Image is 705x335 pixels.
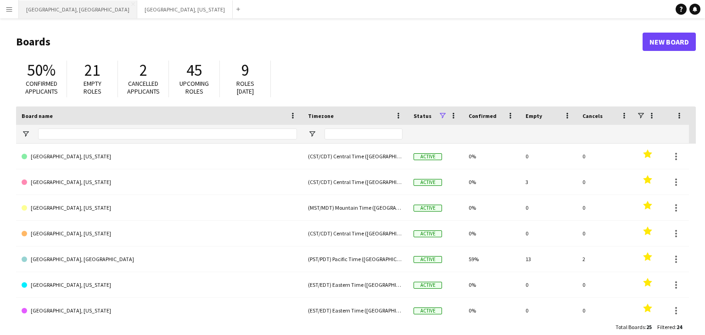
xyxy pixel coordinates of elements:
[84,60,100,80] span: 21
[22,298,297,324] a: [GEOGRAPHIC_DATA], [US_STATE]
[414,153,442,160] span: Active
[19,0,137,18] button: [GEOGRAPHIC_DATA], [GEOGRAPHIC_DATA]
[657,324,675,330] span: Filtered
[520,195,577,220] div: 0
[577,246,634,272] div: 2
[325,128,403,140] input: Timezone Filter Input
[463,246,520,272] div: 59%
[22,221,297,246] a: [GEOGRAPHIC_DATA], [US_STATE]
[463,195,520,220] div: 0%
[469,112,497,119] span: Confirmed
[577,144,634,169] div: 0
[302,195,408,220] div: (MST/MDT) Mountain Time ([GEOGRAPHIC_DATA] & [GEOGRAPHIC_DATA])
[646,324,652,330] span: 25
[127,79,160,95] span: Cancelled applicants
[414,256,442,263] span: Active
[520,144,577,169] div: 0
[577,169,634,195] div: 0
[308,130,316,138] button: Open Filter Menu
[582,112,603,119] span: Cancels
[22,246,297,272] a: [GEOGRAPHIC_DATA], [GEOGRAPHIC_DATA]
[302,144,408,169] div: (CST/CDT) Central Time ([GEOGRAPHIC_DATA] & [GEOGRAPHIC_DATA])
[463,272,520,297] div: 0%
[27,60,56,80] span: 50%
[520,272,577,297] div: 0
[414,179,442,186] span: Active
[463,221,520,246] div: 0%
[241,60,249,80] span: 9
[520,221,577,246] div: 0
[140,60,147,80] span: 2
[463,144,520,169] div: 0%
[302,246,408,272] div: (PST/PDT) Pacific Time ([GEOGRAPHIC_DATA] & [GEOGRAPHIC_DATA])
[22,112,53,119] span: Board name
[137,0,233,18] button: [GEOGRAPHIC_DATA], [US_STATE]
[25,79,58,95] span: Confirmed applicants
[520,246,577,272] div: 13
[414,282,442,289] span: Active
[22,195,297,221] a: [GEOGRAPHIC_DATA], [US_STATE]
[520,169,577,195] div: 3
[302,221,408,246] div: (CST/CDT) Central Time ([GEOGRAPHIC_DATA] & [GEOGRAPHIC_DATA])
[302,169,408,195] div: (CST/CDT) Central Time ([GEOGRAPHIC_DATA] & [GEOGRAPHIC_DATA])
[577,298,634,323] div: 0
[414,205,442,212] span: Active
[577,221,634,246] div: 0
[236,79,254,95] span: Roles [DATE]
[22,272,297,298] a: [GEOGRAPHIC_DATA], [US_STATE]
[577,272,634,297] div: 0
[463,169,520,195] div: 0%
[308,112,334,119] span: Timezone
[414,112,431,119] span: Status
[84,79,101,95] span: Empty roles
[520,298,577,323] div: 0
[463,298,520,323] div: 0%
[414,230,442,237] span: Active
[526,112,542,119] span: Empty
[22,144,297,169] a: [GEOGRAPHIC_DATA], [US_STATE]
[179,79,209,95] span: Upcoming roles
[22,130,30,138] button: Open Filter Menu
[414,307,442,314] span: Active
[16,35,643,49] h1: Boards
[643,33,696,51] a: New Board
[677,324,682,330] span: 24
[577,195,634,220] div: 0
[22,169,297,195] a: [GEOGRAPHIC_DATA], [US_STATE]
[302,272,408,297] div: (EST/EDT) Eastern Time ([GEOGRAPHIC_DATA] & [GEOGRAPHIC_DATA])
[38,128,297,140] input: Board name Filter Input
[615,324,645,330] span: Total Boards
[302,298,408,323] div: (EST/EDT) Eastern Time ([GEOGRAPHIC_DATA] & [GEOGRAPHIC_DATA])
[186,60,202,80] span: 45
